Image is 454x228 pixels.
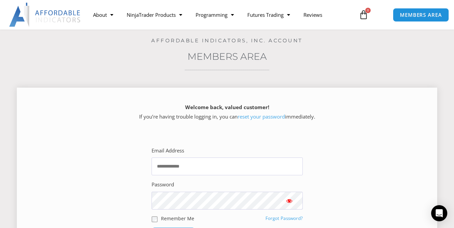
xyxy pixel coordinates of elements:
[241,7,297,22] a: Futures Trading
[189,7,241,22] a: Programming
[393,8,449,22] a: MEMBERS AREA
[188,51,267,62] a: Members Area
[9,3,81,27] img: LogoAI | Affordable Indicators – NinjaTrader
[161,215,194,222] label: Remember Me
[276,192,303,210] button: Show password
[349,5,378,25] a: 0
[86,7,354,22] nav: Menu
[151,37,303,44] a: Affordable Indicators, Inc. Account
[431,205,447,221] div: Open Intercom Messenger
[185,104,269,110] strong: Welcome back, valued customer!
[400,12,442,17] span: MEMBERS AREA
[238,113,285,120] a: reset your password
[265,215,303,221] a: Forgot Password?
[365,8,371,13] span: 0
[120,7,189,22] a: NinjaTrader Products
[152,146,184,155] label: Email Address
[86,7,120,22] a: About
[297,7,329,22] a: Reviews
[152,180,174,189] label: Password
[29,103,425,122] p: If you’re having trouble logging in, you can immediately.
